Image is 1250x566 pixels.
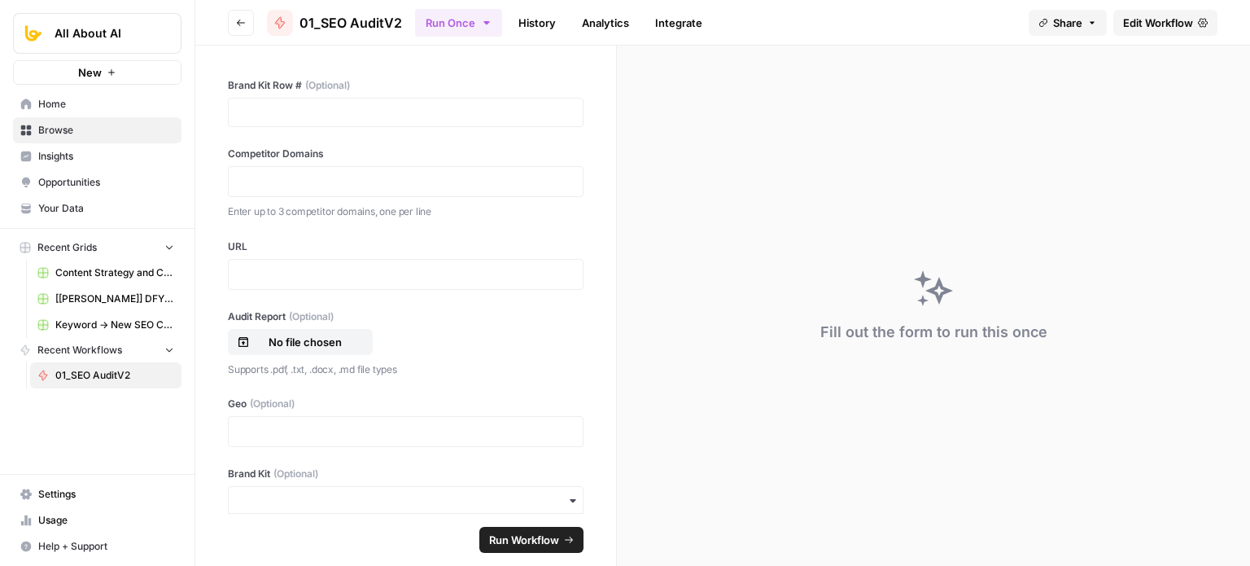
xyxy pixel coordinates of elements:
[228,397,583,411] label: Geo
[38,97,174,112] span: Home
[1113,10,1217,36] a: Edit Workflow
[509,10,566,36] a: History
[38,201,174,216] span: Your Data
[13,117,181,143] a: Browse
[1029,10,1107,36] button: Share
[228,329,373,355] button: No file chosen
[253,334,357,350] p: No file chosen
[37,343,122,358] span: Recent Workflows
[289,309,334,324] span: (Optional)
[267,10,402,36] a: 01_SEO AuditV2
[13,235,181,260] button: Recent Grids
[78,64,102,81] span: New
[38,149,174,164] span: Insights
[415,9,502,37] button: Run Once
[13,195,181,222] a: Your Data
[1053,15,1082,31] span: Share
[30,286,181,312] a: [[PERSON_NAME]] DFY POC👨‍🦲
[13,91,181,117] a: Home
[55,318,174,332] span: Keyword -> New SEO Content Workflow ([PERSON_NAME])
[299,13,402,33] span: 01_SEO AuditV2
[13,507,181,533] a: Usage
[1123,15,1193,31] span: Edit Workflow
[228,204,583,220] p: Enter up to 3 competitor domains, one per line
[228,467,583,481] label: Brand Kit
[55,368,174,383] span: 01_SEO AuditV2
[489,532,559,548] span: Run Workflow
[55,292,174,306] span: [[PERSON_NAME]] DFY POC👨‍🦲
[38,487,174,502] span: Settings
[273,467,318,481] span: (Optional)
[13,143,181,169] a: Insights
[37,240,97,255] span: Recent Grids
[228,147,583,161] label: Competitor Domains
[38,539,174,554] span: Help + Support
[305,78,350,93] span: (Optional)
[13,481,181,507] a: Settings
[228,239,583,254] label: URL
[479,527,583,553] button: Run Workflow
[30,362,181,388] a: 01_SEO AuditV2
[13,13,181,54] button: Workspace: All About AI
[572,10,639,36] a: Analytics
[228,309,583,324] label: Audit Report
[13,533,181,559] button: Help + Support
[13,60,181,85] button: New
[38,123,174,138] span: Browse
[645,10,712,36] a: Integrate
[13,169,181,195] a: Opportunities
[13,338,181,362] button: Recent Workflows
[38,175,174,190] span: Opportunities
[228,78,583,93] label: Brand Kit Row #
[228,362,583,378] p: Supports .pdf, .txt, .docx, .md file types
[38,513,174,528] span: Usage
[55,25,153,42] span: All About AI
[55,265,174,280] span: Content Strategy and Content Calendar
[30,312,181,338] a: Keyword -> New SEO Content Workflow ([PERSON_NAME])
[820,321,1047,344] div: Fill out the form to run this once
[250,397,295,411] span: (Optional)
[19,19,48,48] img: All About AI Logo
[30,260,181,286] a: Content Strategy and Content Calendar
